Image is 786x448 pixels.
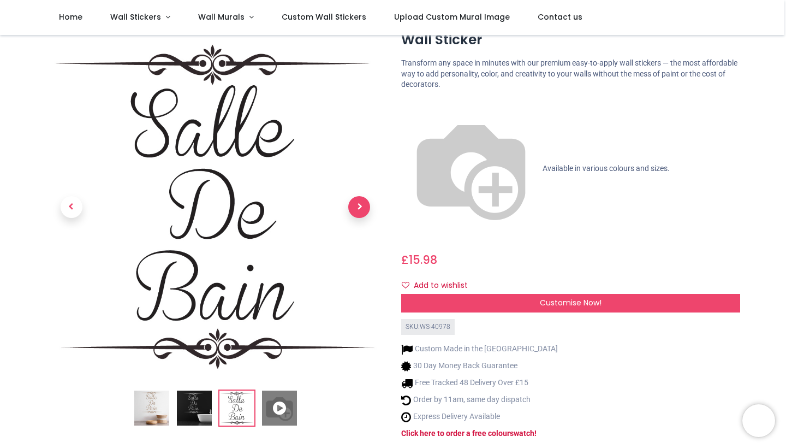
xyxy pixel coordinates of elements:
a: swatch [510,429,534,438]
i: Add to wishlist [402,281,409,289]
span: Upload Custom Mural Image [394,11,510,22]
li: Free Tracked 48 Delivery Over £15 [401,378,558,389]
span: Previous [61,196,82,218]
img: WS-40978-03 [219,391,254,426]
span: £ [401,252,437,268]
img: WS-40978-02 [177,391,212,426]
a: ! [534,429,537,438]
span: Home [59,11,82,22]
li: Express Delivery Available [401,411,558,423]
img: color-wheel.png [401,99,541,239]
a: Next [334,89,385,326]
span: Contact us [538,11,582,22]
span: Custom Wall Stickers [282,11,366,22]
a: Click here to order a free colour [401,429,510,438]
span: Wall Stickers [110,11,161,22]
iframe: Brevo live chat [742,404,775,437]
li: Custom Made in the [GEOGRAPHIC_DATA] [401,344,558,355]
img: WS-40978-03 [46,38,385,377]
span: 15.98 [409,252,437,268]
span: Next [348,196,370,218]
p: Transform any space in minutes with our premium easy-to-apply wall stickers — the most affordable... [401,58,740,90]
button: Add to wishlistAdd to wishlist [401,276,477,295]
span: Customise Now! [540,297,602,308]
li: 30 Day Money Back Guarantee [401,361,558,372]
li: Order by 11am, same day dispatch [401,394,558,406]
span: Wall Murals [198,11,245,22]
a: Previous [46,89,97,326]
div: SKU: WS-40978 [401,319,455,335]
span: Available in various colours and sizes. [543,163,670,172]
img: Salle De Bain Bathroom Quote Wall Sticker [134,391,169,426]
